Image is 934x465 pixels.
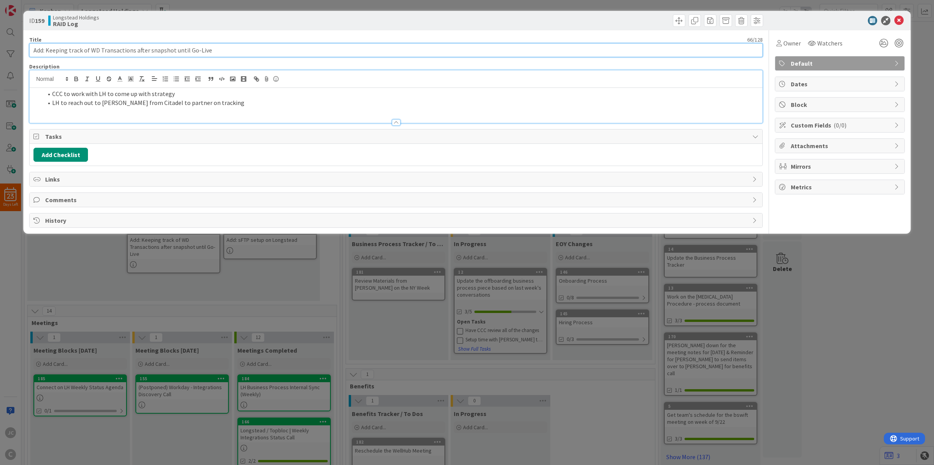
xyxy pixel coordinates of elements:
[791,79,890,89] span: Dates
[29,16,44,25] span: ID
[29,63,60,70] span: Description
[33,148,88,162] button: Add Checklist
[53,21,99,27] b: RAID Log
[791,182,890,192] span: Metrics
[45,132,748,141] span: Tasks
[45,175,748,184] span: Links
[834,121,846,129] span: ( 0/0 )
[791,100,890,109] span: Block
[29,43,763,57] input: type card name here...
[53,14,99,21] span: Longstead Holdings
[43,98,758,107] li: LH to reach out to [PERSON_NAME] from Citadel to partner on tracking
[791,162,890,171] span: Mirrors
[791,121,890,130] span: Custom Fields
[29,36,42,43] label: Title
[45,216,748,225] span: History
[791,59,890,68] span: Default
[783,38,801,48] span: Owner
[16,1,35,10] span: Support
[35,17,44,24] b: 159
[44,36,763,43] div: 66 / 128
[791,141,890,150] span: Attachments
[43,89,758,98] li: CCC to work with LH to come up with strategy
[817,38,843,48] span: Watchers
[45,195,748,205] span: Comments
